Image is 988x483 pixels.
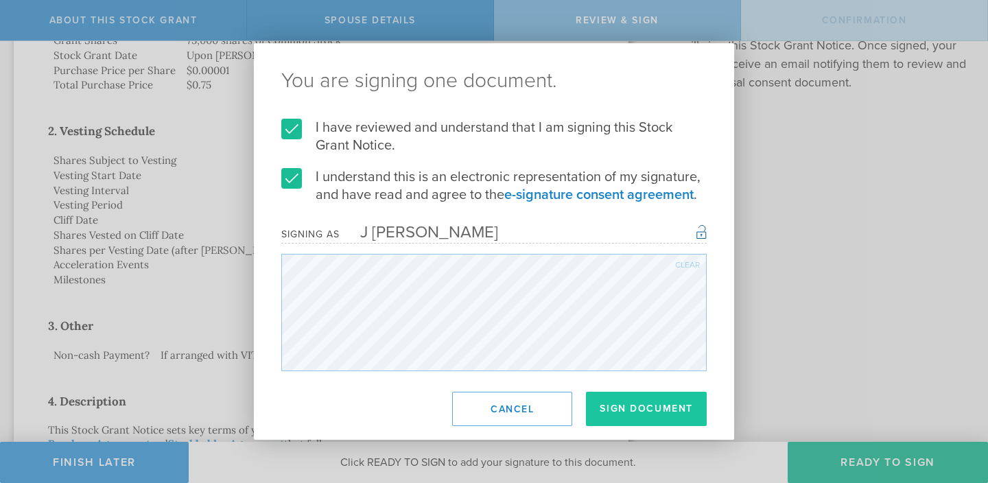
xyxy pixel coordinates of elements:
[504,187,694,203] a: e-signature consent agreement
[281,71,707,91] ng-pluralize: You are signing one document.
[452,392,572,426] button: Cancel
[281,168,707,204] label: I understand this is an electronic representation of my signature, and have read and agree to the .
[586,392,707,426] button: Sign Document
[281,119,707,154] label: I have reviewed and understand that I am signing this Stock Grant Notice.
[281,228,340,240] div: Signing as
[340,222,498,242] div: J [PERSON_NAME]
